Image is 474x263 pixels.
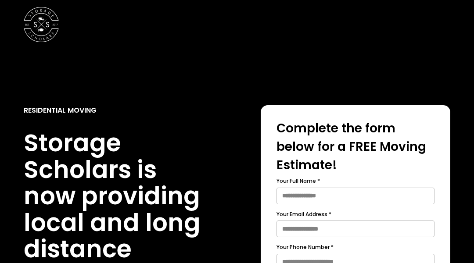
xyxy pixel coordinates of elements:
div: Complete the form below for a FREE Moving Estimate! [276,119,434,174]
div: Residential Moving [24,105,97,116]
img: Storage Scholars main logo [24,7,59,42]
a: home [24,7,59,42]
label: Your Email Address * [276,210,434,219]
label: Your Full Name * [276,176,434,186]
label: Your Phone Number * [276,242,434,252]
